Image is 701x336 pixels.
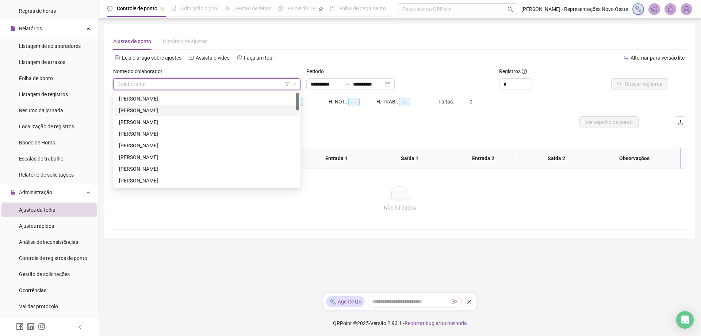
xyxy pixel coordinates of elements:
[522,69,527,74] span: info-circle
[113,67,167,75] label: Nome do colaborador
[579,116,639,128] button: Ver espelho de ponto
[300,148,373,169] th: Entrada 1
[189,55,194,60] span: youtube
[339,5,386,11] span: Folha de pagamento
[467,299,472,304] span: close
[119,165,295,173] div: [PERSON_NAME]
[588,148,681,169] th: Observações
[405,320,467,326] span: Reportar bug e/ou melhoria
[19,59,65,65] span: Listagem de atrasos
[651,6,658,12] span: notification
[181,5,218,11] span: Admissão digital
[438,99,455,105] span: Faltas:
[27,323,34,330] span: linkedin
[19,207,55,213] span: Ajustes da folha
[376,98,438,106] div: H. TRAB.:
[10,26,15,31] span: file
[244,55,274,61] span: Faça um tour
[237,55,242,60] span: history
[373,148,447,169] th: Saída 1
[119,95,295,103] div: [PERSON_NAME]
[329,98,376,106] div: H. NOT.:
[19,189,52,195] span: Administração
[107,6,112,11] span: clock-circle
[77,325,83,330] span: left
[507,7,513,12] span: search
[19,75,53,81] span: Folha de ponto
[678,119,683,125] span: upload
[19,287,46,293] span: Ocorrências
[676,311,694,329] div: Open Intercom Messenger
[452,299,457,304] span: send
[119,130,295,138] div: [PERSON_NAME]
[470,99,472,105] span: 0
[115,93,299,105] div: AGUINALDO APARECIDO DA SILVA
[370,320,386,326] span: Versão
[115,163,299,175] div: DOUGLAS BEZERRA DA SILVA
[19,271,70,277] span: Gestão de solicitações
[19,26,42,31] span: Relatórios
[234,5,271,11] span: Gestão de férias
[292,82,296,86] span: down
[119,106,295,114] div: [PERSON_NAME]
[611,78,668,90] button: Buscar registros
[594,154,675,162] span: Observações
[447,148,520,169] th: Entrada 2
[10,190,15,195] span: lock
[160,7,165,11] span: pushpin
[122,55,181,61] span: Leia o artigo sobre ajustes
[521,5,628,13] span: [PERSON_NAME] - Representações Novo Oeste
[19,303,58,309] span: Validar protocolo
[667,6,674,12] span: bell
[19,156,64,162] span: Escalas de trabalho
[115,175,299,186] div: EDEVANGELA BARROSO DA SILVA
[38,323,45,330] span: instagram
[115,55,120,60] span: file-text
[19,43,81,49] span: Listagem de colaboradores
[281,98,329,106] div: HE 3:
[19,91,68,97] span: Listagem de registros
[99,310,701,336] footer: QRPoint © 2025 - 2.93.1 -
[19,239,78,245] span: Análise de inconsistências
[171,6,176,11] span: file-done
[344,81,350,87] span: to
[225,6,230,11] span: sun
[348,98,360,106] span: --:--
[285,82,289,86] span: filter
[119,141,295,150] div: [PERSON_NAME]
[19,8,56,14] span: Regras de horas
[115,151,299,163] div: ANTONIO MARTINS DA SILVA
[115,116,299,128] div: ALESSANDRA OLIVEIRA DE SOUZA
[344,81,350,87] span: swap-right
[115,105,299,116] div: ALAYARA PINTO DA SILVA
[319,7,323,11] span: pushpin
[631,55,685,61] span: Alternar para versão lite
[399,98,410,106] span: --:--
[326,296,365,307] div: Agente QR
[330,6,335,11] span: book
[19,172,74,178] span: Relatório de solicitações
[681,4,692,15] img: 7715
[19,140,55,146] span: Banco de Horas
[19,255,87,261] span: Controle de registros de ponto
[19,107,63,113] span: Resumo da jornada
[115,140,299,151] div: ANTONIO LAZARO DE LIMA
[624,55,629,60] span: swap
[115,128,299,140] div: ANA LUISA MELO DA SILVEIRA
[634,5,642,13] img: sparkle-icon.fc2bf0ac1784a2077858766a79e2daf3.svg
[19,223,54,229] span: Ajustes rápidos
[16,323,23,330] span: facebook
[113,38,151,44] span: Ajustes de ponto
[119,153,295,161] div: [PERSON_NAME]
[163,38,207,44] span: Histórico de ajustes
[278,6,283,11] span: dashboard
[499,67,527,75] span: Registros
[117,5,157,11] span: Controle de ponto
[306,67,329,75] label: Período
[119,177,295,185] div: [PERSON_NAME]
[329,298,336,306] img: sparkle-icon.fc2bf0ac1784a2077858766a79e2daf3.svg
[287,5,316,11] span: Painel do DP
[122,204,678,212] div: Não há dados
[196,55,230,61] span: Assista o vídeo
[119,118,295,126] div: [PERSON_NAME]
